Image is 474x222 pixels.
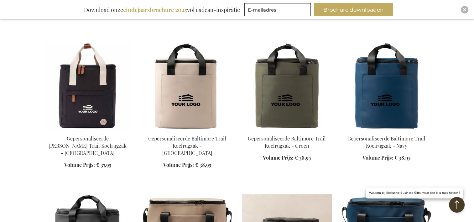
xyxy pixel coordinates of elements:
[163,161,211,169] a: Volume Prijs: € 38,95
[461,6,468,13] div: Close
[81,3,243,16] div: Download onze vol cadeau-inspiratie
[347,135,425,149] a: Gepersonaliseerde Baltimore Trail Koelrugzak - Navy
[248,135,326,149] a: Gepersonaliseerde Baltimore Trail Koelrugzak - Groen
[64,161,95,168] span: Volume Prijs:
[244,3,311,16] input: E-mailadres
[295,154,311,161] span: € 38,95
[143,42,232,130] img: Personalised Baltimore Trail Cooler Backpack - Greige
[463,8,466,12] img: Close
[244,3,313,18] form: marketing offers and promotions
[123,6,187,13] b: eindejaarsbrochure 2025
[163,161,194,168] span: Volume Prijs:
[43,127,133,133] a: Personalised Sortino Trail Cooler Backpack - Black
[342,127,431,133] a: Personalised Baltimore Trail Cooler Backpack - Navy
[342,42,431,130] img: Personalised Baltimore Trail Cooler Backpack - Navy
[263,154,294,161] span: Volume Prijs:
[49,135,127,156] a: Gepersonaliseerde [PERSON_NAME] Trail Koelrugzak - [GEOGRAPHIC_DATA]
[242,42,332,130] img: Personalised Baltimore Trail Cooler Backpack - Green
[148,135,226,156] a: Gepersonaliseerde Baltimore Trail Koelrugzak - [GEOGRAPHIC_DATA]
[242,127,332,133] a: Personalised Baltimore Trail Cooler Backpack - Green
[362,154,410,161] a: Volume Prijs: € 38,95
[394,154,410,161] span: € 38,95
[195,161,211,168] span: € 38,95
[143,127,232,133] a: Personalised Baltimore Trail Cooler Backpack - Greige
[96,161,111,168] span: € 37,95
[43,42,133,130] img: Personalised Sortino Trail Cooler Backpack - Black
[314,3,393,16] button: Brochure downloaden
[263,154,311,161] a: Volume Prijs: € 38,95
[362,154,393,161] span: Volume Prijs:
[64,161,111,169] a: Volume Prijs: € 37,95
